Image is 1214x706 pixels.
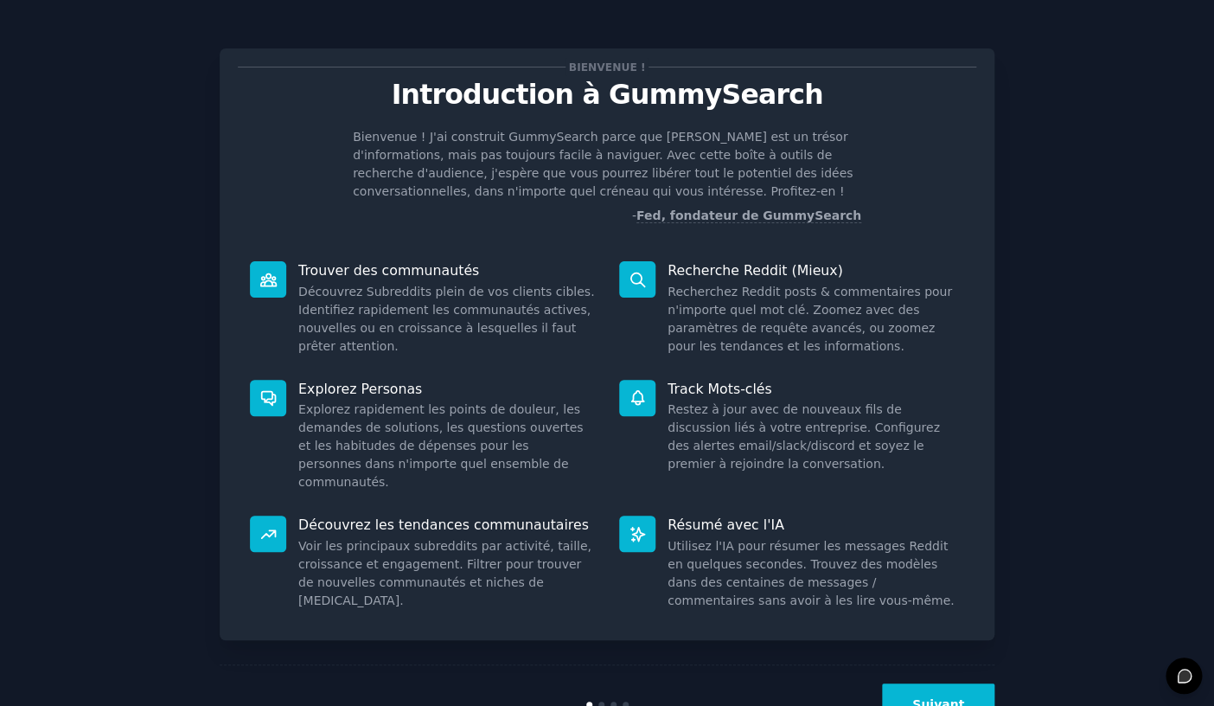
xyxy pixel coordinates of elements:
dd: Restez à jour avec de nouveaux fils de discussion liés à votre entreprise. Configurez des alertes... [668,401,964,473]
dd: Recherchez Reddit posts & commentaires pour n'importe quel mot clé. Zoomez avec des paramètres de... [668,283,964,356]
p: Découvrez les tendances communautaires [298,516,595,534]
div: - [632,207,861,225]
dd: Utilisez l'IA pour résumer les messages Reddit en quelques secondes. Trouvez des modèles dans des... [668,537,964,610]
span: Bienvenue ! [565,58,649,76]
p: Bienvenue ! J'ai construit GummySearch parce que [PERSON_NAME] est un trésor d'informations, mais... [353,128,861,201]
dd: Découvrez Subreddits plein de vos clients cibles. Identifiez rapidement les communautés actives, ... [298,283,595,356]
p: Trouver des communautés [298,261,595,279]
p: Explorez Personas [298,380,595,398]
dd: Voir les principaux subreddits par activité, taille, croissance et engagement. Filtrer pour trouv... [298,537,595,610]
a: Fed, fondateur de GummySearch [636,209,861,223]
p: Résumé avec l'IA [668,516,964,534]
p: Track Mots-clés [668,380,964,398]
p: Introduction à GummySearch [238,80,976,110]
p: Recherche Reddit (Mieux) [668,261,964,279]
dd: Explorez rapidement les points de douleur, les demandes de solutions, les questions ouvertes et l... [298,401,595,491]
